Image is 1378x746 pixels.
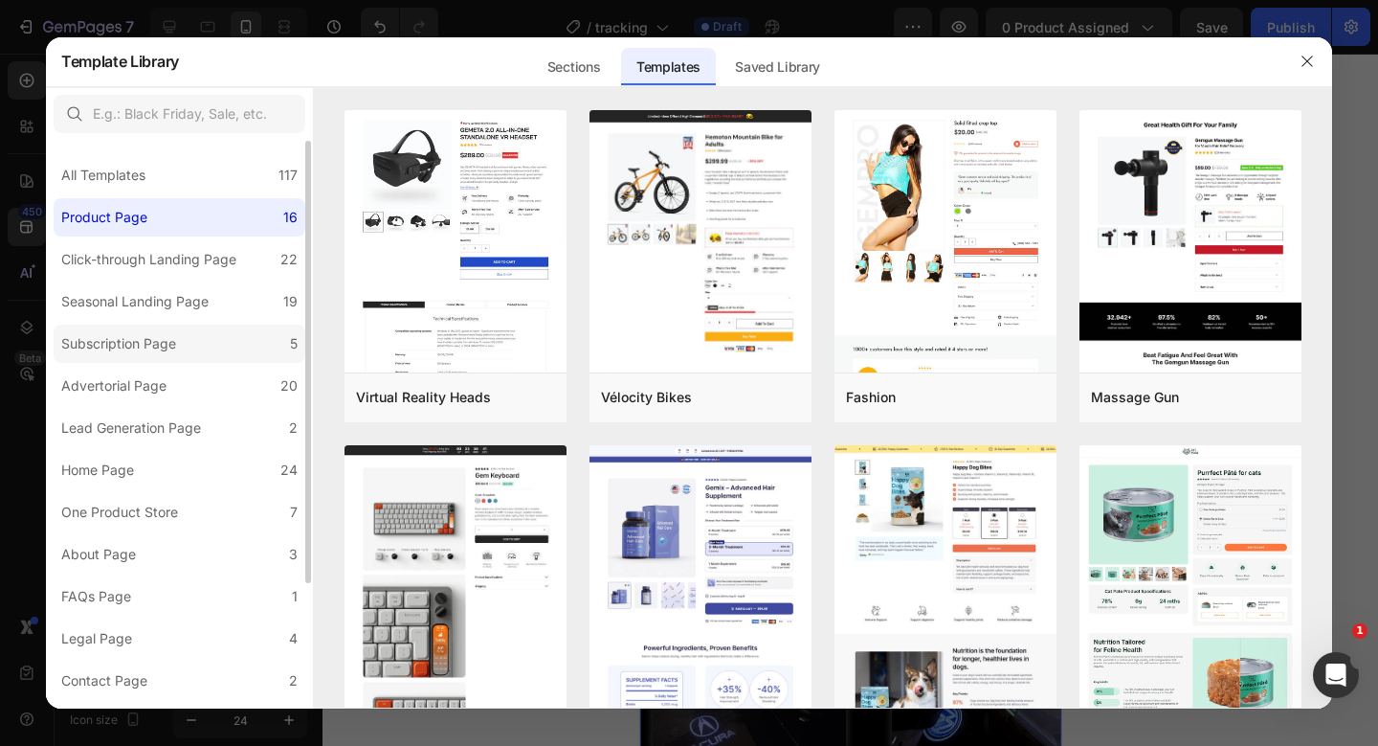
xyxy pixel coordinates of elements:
div: Lead Generation Page [61,417,201,440]
span: Une batterie qui ne vous lâche jamais [56,168,359,256]
div: 5 [290,332,298,355]
div: 16 [283,206,298,229]
div: 4 [289,627,298,650]
div: About Page [61,543,136,566]
span: Popup 1 [392,287,411,336]
div: Seasonal Landing Page [61,290,209,313]
div: Marquee [24,473,80,490]
img: gempages_563547463047185170-a768bc58-2312-46cb-b9a7-d774bdf382a9.png [1,500,217,716]
div: 2 [289,669,298,692]
div: 1 [292,585,298,608]
div: Fashion [846,386,896,409]
div: Legal Page [61,627,132,650]
div: 20 [280,374,298,397]
div: One Product Store [61,501,178,524]
div: Click-through Landing Page [61,248,236,271]
div: Advertorial Page [61,374,167,397]
div: 3 [289,543,298,566]
strong: Alerte batterie faible envoyée sur votre smartphone. [30,414,359,430]
img: fashion.png [834,110,1056,735]
h2: Template Library [61,36,179,86]
div: FAQs Page [61,585,131,608]
div: Templates [621,48,716,86]
div: 24 [280,459,298,482]
div: All Templates [61,164,145,187]
input: E.g.: Black Friday, Sale, etc. [54,95,305,133]
span: 1 [1352,623,1367,639]
div: Saved Library [720,48,835,86]
div: Sections [532,48,615,86]
span: Popup 2 [392,355,411,406]
img: gempages_563547463047185170-be30e75f-c3fb-4c00-8c08-a8493655dc84.png [240,500,456,716]
div: Product Page [61,206,147,229]
div: Contact Page [61,669,147,692]
div: Massage Gun [1091,386,1179,409]
div: 22 [280,248,298,271]
div: 7 [290,501,298,524]
div: 19 [283,290,298,313]
div: Home Page [61,459,134,482]
strong: Autonomie prolongée → pas besoin de recharger tout le temps. [30,341,378,381]
strong: TRACKSAFE™ a été conçu pour protéger votre voiture sur la durée. [30,268,371,308]
div: 2 [289,417,298,440]
div: Virtual Reality Heads [356,386,491,409]
div: Subscription Page [61,332,176,355]
div: Vélocity Bikes [601,386,692,409]
iframe: Intercom live chat [1313,652,1359,698]
div: 117 [278,164,298,187]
